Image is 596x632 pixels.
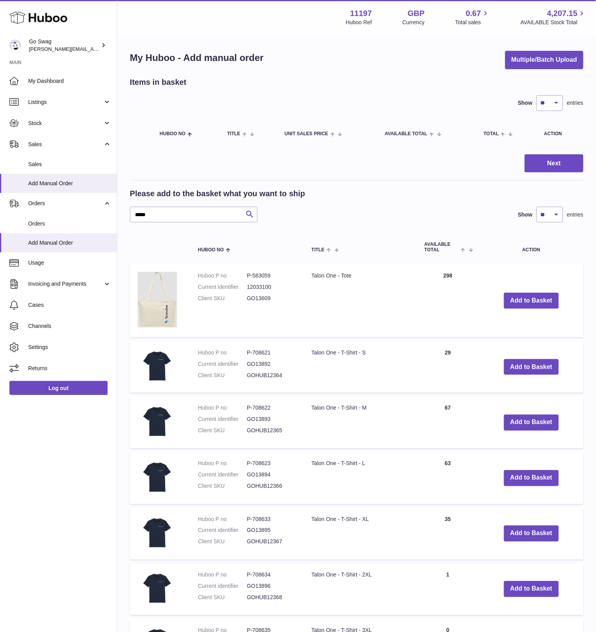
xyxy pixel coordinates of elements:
td: Talon One - T-Shirt - M [304,397,417,448]
td: 63 [417,452,479,504]
td: Talon One - T-Shirt - S [304,341,417,393]
dt: Current identifier [198,416,247,423]
dt: Huboo P no [198,460,247,467]
dd: GOHUB12368 [247,594,296,602]
span: Cases [28,301,111,309]
dt: Huboo P no [198,571,247,579]
button: Add to Basket [504,359,559,375]
dd: GOHUB12366 [247,483,296,490]
span: Add Manual Order [28,180,111,187]
h1: My Huboo - Add manual order [130,52,264,64]
dd: GOHUB12367 [247,538,296,546]
dt: Client SKU [198,427,247,435]
dd: P-708621 [247,349,296,356]
div: Currency [403,19,425,26]
span: entries [567,99,583,107]
a: 4,207.15 AVAILABLE Stock Total [520,8,587,26]
dd: P-708633 [247,516,296,523]
dd: GO13893 [247,416,296,423]
span: Returns [28,365,111,372]
dd: GO13892 [247,360,296,368]
span: [PERSON_NAME][EMAIL_ADDRESS][DOMAIN_NAME] [29,46,157,52]
label: Show [518,211,533,218]
img: Talon One - T-Shirt - M [138,405,177,439]
span: Huboo no [160,131,185,136]
span: 4,207.15 [547,8,578,19]
span: Settings [28,344,111,351]
span: 0.67 [466,8,481,19]
dt: Client SKU [198,295,247,302]
button: Multiple/Batch Upload [505,51,583,69]
dt: Current identifier [198,471,247,479]
span: Invoicing and Payments [28,280,103,288]
img: Talon One - Tote [138,272,177,328]
dt: Client SKU [198,372,247,379]
span: Usage [28,259,111,267]
dd: GO13609 [247,295,296,302]
th: Action [479,234,583,260]
span: Title [312,247,324,252]
dd: P-583059 [247,272,296,279]
span: entries [567,211,583,218]
span: Add Manual Order [28,239,111,247]
dd: GO13896 [247,583,296,590]
span: Unit Sales Price [284,131,328,136]
span: AVAILABLE Total [385,131,427,136]
span: Channels [28,322,111,330]
span: AVAILABLE Total [425,242,459,252]
td: 29 [417,341,479,393]
span: Listings [28,98,103,106]
td: 35 [417,508,479,560]
dt: Huboo P no [198,516,247,523]
img: leigh@goswag.com [9,39,21,51]
h2: Items in basket [130,77,187,88]
dt: Huboo P no [198,349,247,356]
strong: 11197 [350,8,372,19]
dd: 12033100 [247,283,296,291]
span: Orders [28,200,103,207]
dt: Current identifier [198,283,247,291]
div: Go Swag [29,38,99,53]
dd: GOHUB12364 [247,372,296,379]
dt: Client SKU [198,594,247,602]
img: Talon One - T-Shirt - 2XL [138,571,177,605]
button: Add to Basket [504,293,559,309]
dd: P-708623 [247,460,296,467]
button: Add to Basket [504,470,559,486]
dt: Client SKU [198,538,247,546]
dt: Current identifier [198,360,247,368]
dt: Huboo P no [198,405,247,412]
img: Talon One - T-Shirt - XL [138,516,177,550]
dt: Huboo P no [198,272,247,279]
button: Next [525,154,583,173]
td: Talon One - T-Shirt - XL [304,508,417,560]
span: Total [484,131,499,136]
div: Action [544,131,576,136]
td: Talon One - Tote [304,264,417,337]
dd: GO13894 [247,471,296,479]
td: Talon One - T-Shirt - 2XL [304,564,417,615]
dd: P-708634 [247,571,296,579]
dt: Current identifier [198,527,247,534]
span: Sales [28,161,111,168]
button: Add to Basket [504,415,559,431]
button: Add to Basket [504,526,559,542]
button: Add to Basket [504,581,559,597]
div: Huboo Ref [346,19,372,26]
img: Talon One - T-Shirt - L [138,460,177,494]
span: Huboo no [198,247,224,252]
label: Show [518,99,533,107]
dd: P-708622 [247,405,296,412]
span: Orders [28,220,111,227]
span: Sales [28,141,103,148]
a: 0.67 Total sales [455,8,490,26]
span: AVAILABLE Stock Total [520,19,587,26]
span: Stock [28,120,103,127]
span: Title [227,131,240,136]
img: Talon One - T-Shirt - S [138,349,177,383]
span: Total sales [455,19,490,26]
td: 298 [417,264,479,337]
td: Talon One - T-Shirt - L [304,452,417,504]
dd: GOHUB12365 [247,427,296,435]
strong: GBP [408,8,425,19]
